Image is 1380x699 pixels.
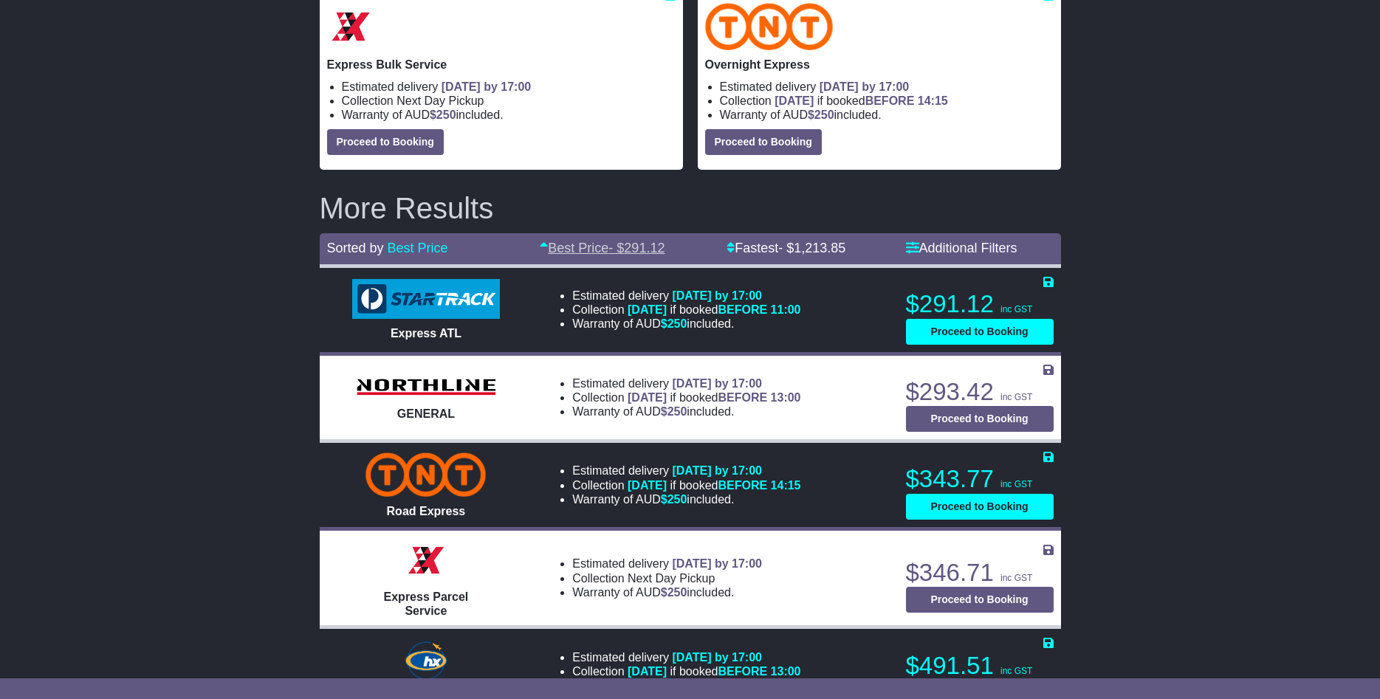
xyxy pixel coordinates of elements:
li: Collection [720,94,1054,108]
button: Proceed to Booking [906,319,1054,345]
span: BEFORE [718,479,767,492]
span: if booked [775,94,947,107]
span: if booked [628,391,800,404]
a: Best Price- $291.12 [540,241,665,255]
img: TNT Domestic: Road Express [365,452,486,497]
li: Collection [572,303,800,317]
li: Collection [572,478,800,492]
li: Warranty of AUD included. [342,108,676,122]
span: $ [661,317,687,330]
p: $291.12 [906,289,1054,319]
span: [DATE] by 17:00 [820,80,910,93]
span: Express ATL [391,327,461,340]
span: inc GST [1000,666,1032,676]
li: Estimated delivery [720,80,1054,94]
span: $ [661,493,687,506]
span: 11:00 [771,303,801,316]
span: 13:00 [771,391,801,404]
li: Estimated delivery [572,376,800,390]
img: StarTrack: Express ATL [352,279,500,319]
span: inc GST [1000,304,1032,314]
li: Warranty of AUD included. [572,404,800,419]
li: Estimated delivery [572,557,762,571]
li: Estimated delivery [572,650,800,664]
span: Next Day Pickup [628,572,715,585]
span: Express Parcel Service [384,590,469,617]
span: 291.12 [624,241,665,255]
img: Northline Distribution: GENERAL [352,374,500,399]
span: if booked [628,303,800,316]
button: Proceed to Booking [327,129,444,155]
span: [DATE] by 17:00 [442,80,532,93]
span: inc GST [1000,392,1032,402]
span: $ [430,109,456,121]
h2: More Results [320,192,1061,224]
span: 250 [814,109,834,121]
button: Proceed to Booking [705,129,822,155]
span: Sorted by [327,241,384,255]
span: if booked [628,665,800,678]
span: 250 [667,317,687,330]
span: - $ [608,241,665,255]
span: BEFORE [718,665,767,678]
span: $ [661,405,687,418]
li: Collection [572,664,800,678]
span: 250 [667,493,687,506]
span: 250 [436,109,456,121]
span: $ [661,586,687,599]
img: Border Express: Express Bulk Service [327,3,374,50]
span: 14:15 [771,479,801,492]
span: 14:15 [918,94,948,107]
button: Proceed to Booking [906,494,1054,520]
span: [DATE] [628,665,667,678]
p: $346.71 [906,558,1054,588]
p: Overnight Express [705,58,1054,72]
img: Hunter Express: Road Express [402,638,450,683]
span: Next Day Pickup [397,94,484,107]
span: [DATE] by 17:00 [672,289,762,302]
span: [DATE] [628,479,667,492]
li: Estimated delivery [342,80,676,94]
span: [DATE] by 17:00 [672,557,762,570]
li: Warranty of AUD included. [572,317,800,331]
span: [DATE] [628,391,667,404]
span: inc GST [1000,573,1032,583]
li: Warranty of AUD included. [572,585,762,599]
a: Fastest- $1,213.85 [727,241,845,255]
span: inc GST [1000,479,1032,489]
span: - $ [778,241,845,255]
li: Estimated delivery [572,289,800,303]
p: $343.77 [906,464,1054,494]
a: Additional Filters [906,241,1017,255]
span: BEFORE [718,391,767,404]
span: $ [808,109,834,121]
li: Estimated delivery [572,464,800,478]
span: BEFORE [718,303,767,316]
p: $491.51 [906,651,1054,681]
span: Road Express [387,505,466,517]
li: Collection [572,390,800,404]
span: GENERAL [397,407,455,420]
li: Warranty of AUD included. [572,492,800,506]
img: TNT Domestic: Overnight Express [705,3,834,50]
button: Proceed to Booking [906,406,1054,432]
button: Proceed to Booking [906,587,1054,613]
span: 1,213.85 [794,241,845,255]
span: BEFORE [865,94,915,107]
a: Best Price [388,241,448,255]
span: [DATE] [775,94,814,107]
span: [DATE] by 17:00 [672,377,762,390]
img: Border Express: Express Parcel Service [404,538,448,582]
span: if booked [628,479,800,492]
span: [DATE] [628,303,667,316]
span: 250 [667,586,687,599]
p: $293.42 [906,377,1054,407]
li: Collection [342,94,676,108]
span: 250 [667,405,687,418]
li: Collection [572,571,762,585]
span: 13:00 [771,665,801,678]
li: Warranty of AUD included. [720,108,1054,122]
p: Express Bulk Service [327,58,676,72]
span: [DATE] by 17:00 [672,464,762,477]
span: [DATE] by 17:00 [672,651,762,664]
